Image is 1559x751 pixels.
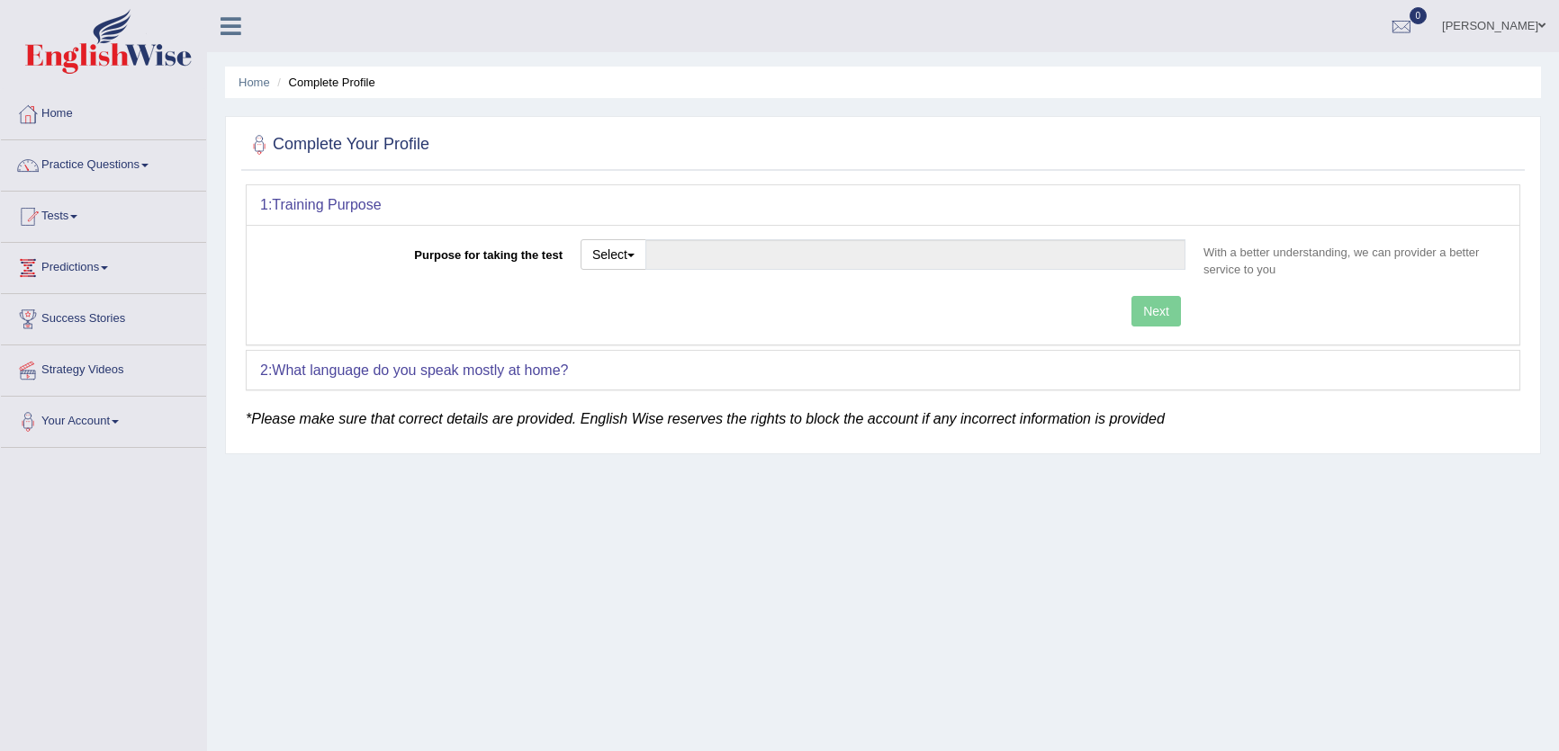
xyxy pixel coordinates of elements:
a: Strategy Videos [1,345,206,390]
a: Home [239,76,270,89]
b: Training Purpose [272,197,381,212]
a: Home [1,89,206,134]
a: Success Stories [1,294,206,339]
div: 2: [247,351,1519,390]
label: Purpose for taking the test [260,239,572,264]
a: Practice Questions [1,140,206,185]
a: Your Account [1,397,206,442]
span: 0 [1410,7,1428,24]
a: Tests [1,192,206,237]
div: 1: [247,185,1519,225]
em: *Please make sure that correct details are provided. English Wise reserves the rights to block th... [246,411,1165,426]
h2: Complete Your Profile [246,131,429,158]
li: Complete Profile [273,74,374,91]
a: Predictions [1,243,206,288]
button: Select [581,239,646,270]
b: What language do you speak mostly at home? [272,362,568,378]
p: With a better understanding, we can provider a better service to you [1194,244,1506,278]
